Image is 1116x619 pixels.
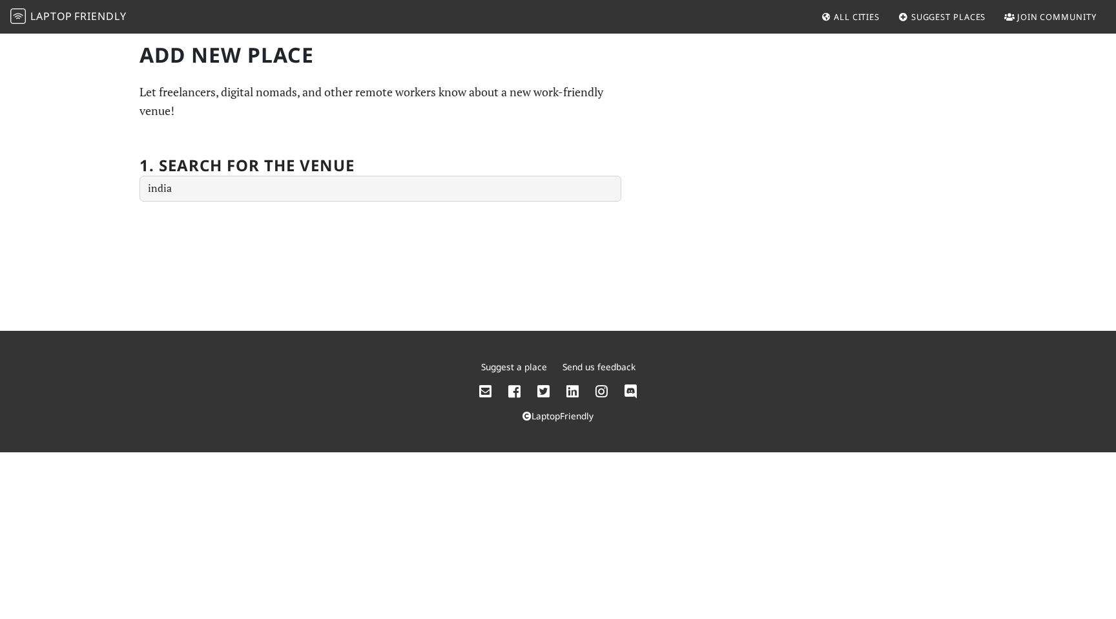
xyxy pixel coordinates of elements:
a: Suggest a place [481,361,547,373]
img: LaptopFriendly [10,8,26,24]
a: Send us feedback [563,361,635,373]
span: All Cities [834,11,880,23]
span: Join Community [1017,11,1097,23]
a: LaptopFriendly [522,410,594,422]
h2: 1. Search for the venue [139,156,355,175]
span: Laptop [30,9,72,23]
a: All Cities [816,5,885,28]
span: Suggest Places [911,11,986,23]
p: Let freelancers, digital nomads, and other remote workers know about a new work-friendly venue! [139,83,621,120]
a: LaptopFriendly LaptopFriendly [10,6,127,28]
span: Friendly [74,9,126,23]
a: Suggest Places [893,5,991,28]
h1: Add new Place [139,43,621,67]
a: Join Community [999,5,1102,28]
